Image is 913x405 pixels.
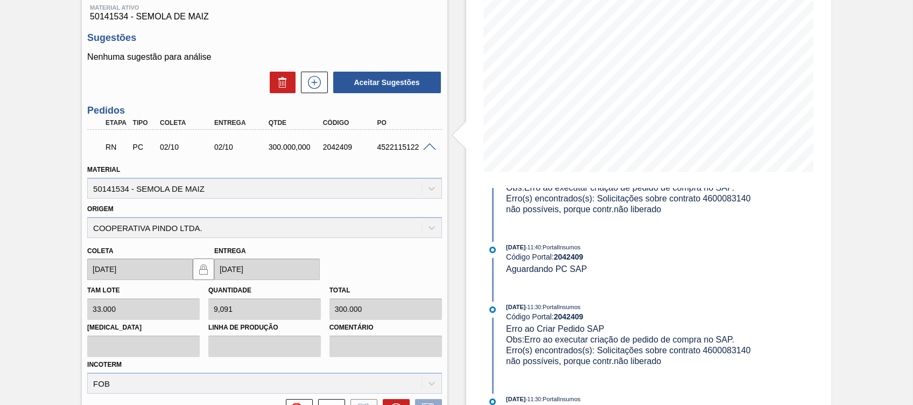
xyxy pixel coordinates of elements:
[526,245,541,250] span: - 11:40
[333,72,441,93] button: Aceitar Sugestões
[87,205,114,213] label: Origem
[489,247,496,253] img: atual
[87,259,193,280] input: dd/mm/yyyy
[214,247,246,255] label: Entrega
[506,183,753,214] span: Obs: Erro ao executar criação de pedido de compra no SAP. Erro(s) encontrados(s): Solicitações so...
[264,72,296,93] div: Excluir Sugestões
[87,32,441,44] h3: Sugestões
[208,320,321,336] label: Linha de Produção
[197,263,210,276] img: locked
[103,135,130,159] div: Em Renegociação
[87,52,441,62] p: Nenhuma sugestão para análise
[506,264,587,274] span: Aguardando PC SAP
[506,324,604,333] span: Erro ao Criar Pedido SAP
[328,71,442,94] div: Aceitar Sugestões
[106,143,128,151] p: RN
[506,312,762,321] div: Código Portal:
[329,320,442,336] label: Comentário
[130,143,158,151] div: Pedido de Compra
[541,244,580,250] span: : PortalInsumos
[506,335,753,366] span: Obs: Erro ao executar criação de pedido de compra no SAP. Erro(s) encontrados(s): Solicitações so...
[506,304,525,310] span: [DATE]
[506,253,762,261] div: Código Portal:
[87,247,113,255] label: Coleta
[320,143,381,151] div: 2042409
[157,119,217,127] div: Coleta
[87,105,441,116] h3: Pedidos
[320,119,381,127] div: Código
[526,396,541,402] span: - 11:30
[296,72,328,93] div: Nova sugestão
[506,396,525,402] span: [DATE]
[266,119,326,127] div: Qtde
[506,244,525,250] span: [DATE]
[554,312,584,321] strong: 2042409
[87,166,120,173] label: Material
[87,361,122,368] label: Incoterm
[489,306,496,313] img: atual
[90,4,439,11] span: Material ativo
[87,287,120,294] label: Tam lote
[212,143,272,151] div: 02/10/2025
[541,396,580,402] span: : PortalInsumos
[208,287,251,294] label: Quantidade
[266,143,326,151] div: 300.000,000
[526,304,541,310] span: - 11:30
[87,320,200,336] label: [MEDICAL_DATA]
[375,119,435,127] div: PO
[375,143,435,151] div: 4522115122
[103,119,130,127] div: Etapa
[90,12,439,22] span: 50141534 - SEMOLA DE MAIZ
[212,119,272,127] div: Entrega
[329,287,350,294] label: Total
[214,259,320,280] input: dd/mm/yyyy
[554,253,584,261] strong: 2042409
[130,119,158,127] div: Tipo
[157,143,217,151] div: 02/10/2025
[489,399,496,405] img: atual
[541,304,580,310] span: : PortalInsumos
[193,259,214,280] button: locked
